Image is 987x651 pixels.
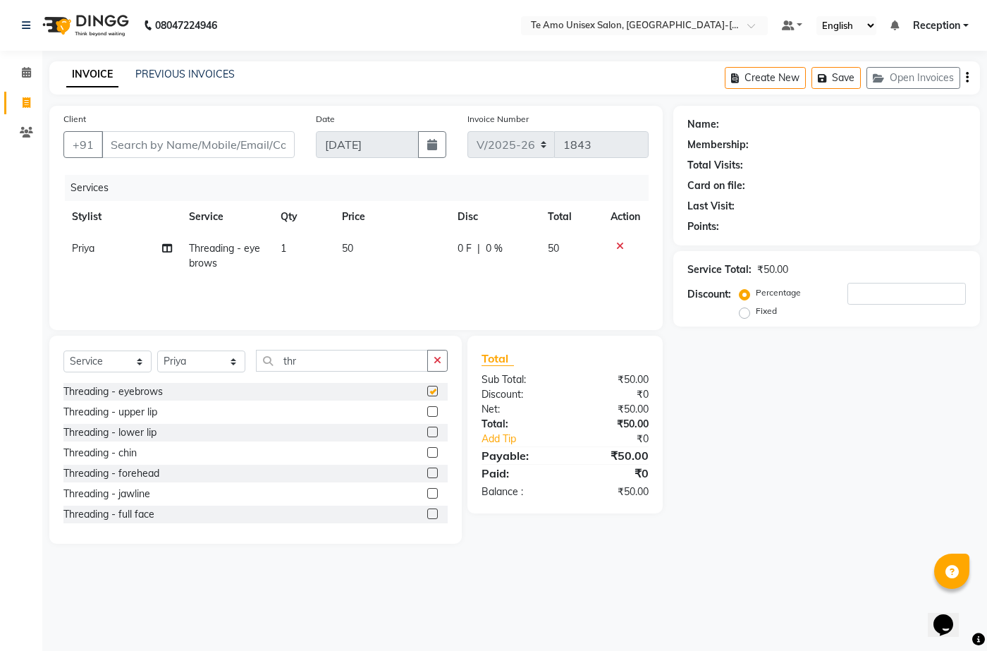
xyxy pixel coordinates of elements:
[913,18,960,33] span: Reception
[316,113,335,126] label: Date
[63,446,137,461] div: Threading - chin
[135,68,235,80] a: PREVIOUS INVOICES
[333,201,449,233] th: Price
[687,262,752,277] div: Service Total:
[565,465,659,482] div: ₹0
[811,67,861,89] button: Save
[449,201,539,233] th: Disc
[256,350,428,372] input: Search or Scan
[565,447,659,464] div: ₹50.00
[102,131,295,158] input: Search by Name/Mobile/Email/Code
[281,242,286,255] span: 1
[180,201,272,233] th: Service
[482,351,514,366] span: Total
[471,402,565,417] div: Net:
[548,242,559,255] span: 50
[756,305,777,317] label: Fixed
[581,432,659,446] div: ₹0
[467,113,529,126] label: Invoice Number
[63,113,86,126] label: Client
[63,131,103,158] button: +91
[486,241,503,256] span: 0 %
[66,62,118,87] a: INVOICE
[471,465,565,482] div: Paid:
[63,487,150,501] div: Threading - jawline
[471,447,565,464] div: Payable:
[63,507,154,522] div: Threading - full face
[687,178,745,193] div: Card on file:
[565,417,659,432] div: ₹50.00
[65,175,659,201] div: Services
[63,425,157,440] div: Threading - lower lip
[458,241,472,256] span: 0 F
[687,287,731,302] div: Discount:
[471,387,565,402] div: Discount:
[565,372,659,387] div: ₹50.00
[477,241,480,256] span: |
[687,158,743,173] div: Total Visits:
[756,286,801,299] label: Percentage
[471,372,565,387] div: Sub Total:
[565,485,659,499] div: ₹50.00
[272,201,333,233] th: Qty
[72,242,94,255] span: Priya
[757,262,788,277] div: ₹50.00
[725,67,806,89] button: Create New
[471,432,581,446] a: Add Tip
[687,199,735,214] div: Last Visit:
[63,384,163,399] div: Threading - eyebrows
[189,242,260,269] span: Threading - eyebrows
[539,201,602,233] th: Total
[36,6,133,45] img: logo
[866,67,960,89] button: Open Invoices
[155,6,217,45] b: 08047224946
[687,117,719,132] div: Name:
[471,485,565,499] div: Balance :
[342,242,353,255] span: 50
[928,595,973,637] iframe: chat widget
[63,405,157,420] div: Threading - upper lip
[63,201,180,233] th: Stylist
[565,387,659,402] div: ₹0
[602,201,649,233] th: Action
[63,466,159,481] div: Threading - forehead
[471,417,565,432] div: Total:
[687,138,749,152] div: Membership:
[565,402,659,417] div: ₹50.00
[687,219,719,234] div: Points:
